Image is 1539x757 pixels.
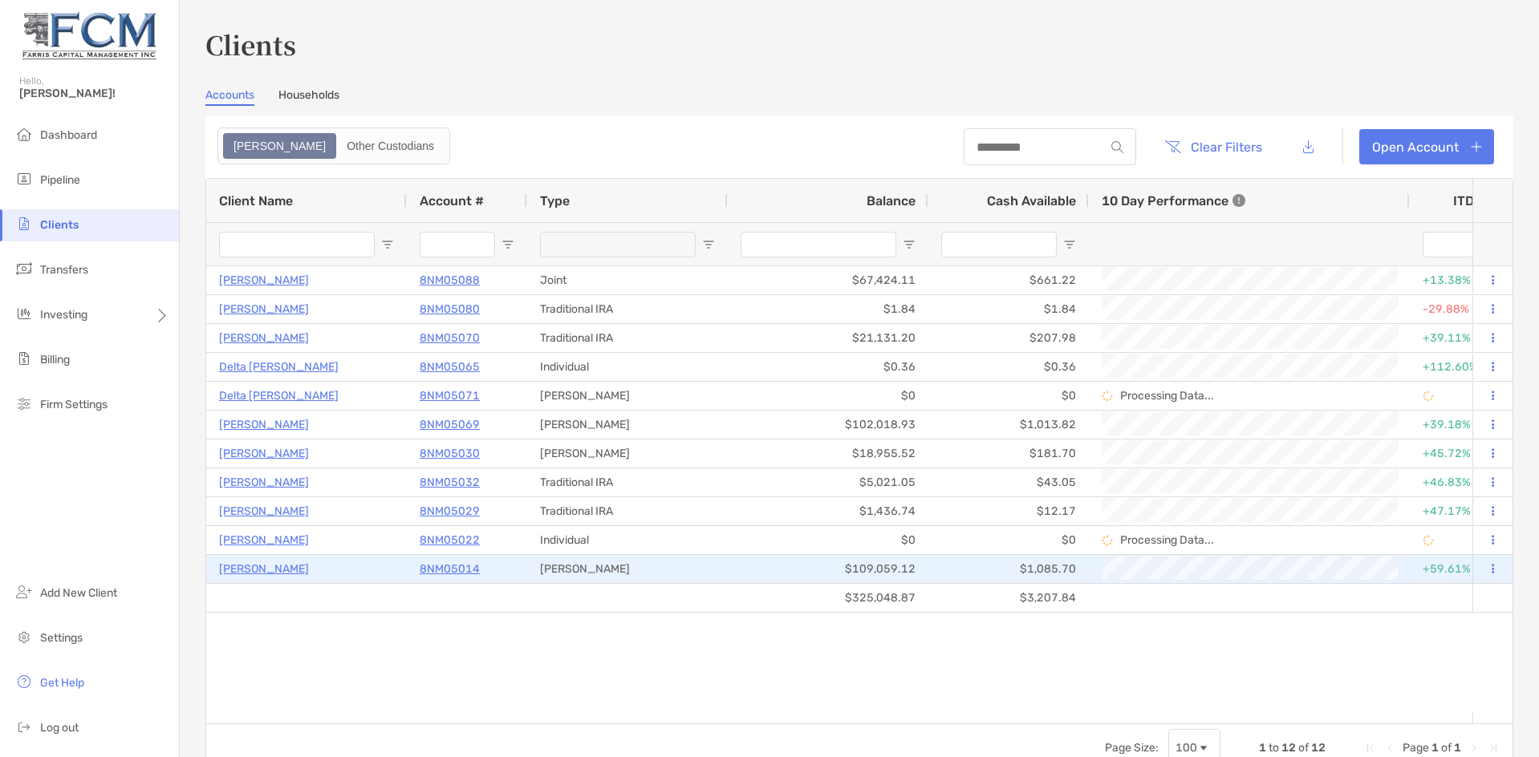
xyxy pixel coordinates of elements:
[1269,741,1279,755] span: to
[14,394,34,413] img: firm-settings icon
[728,555,928,583] div: $109,059.12
[928,439,1089,468] div: $181.70
[420,501,480,521] p: 8NM05029
[928,468,1089,496] div: $43.05
[527,353,728,381] div: Individual
[501,238,514,251] button: Open Filter Menu
[1441,741,1452,755] span: of
[1152,129,1274,164] button: Clear Filters
[527,497,728,525] div: Traditional IRA
[1423,267,1493,293] div: +13.38%
[1423,411,1493,438] div: +39.18%
[928,497,1089,525] div: $12.17
[928,324,1089,352] div: $207.98
[40,586,117,600] span: Add New Client
[928,584,1089,612] div: $3,207.84
[527,526,728,554] div: Individual
[14,627,34,646] img: settings icon
[928,555,1089,583] div: $1,085.70
[420,299,480,319] a: 8NM05080
[40,353,70,366] span: Billing
[1423,296,1493,322] div: -29.88%
[14,124,34,144] img: dashboard icon
[728,497,928,525] div: $1,436.74
[527,324,728,352] div: Traditional IRA
[1102,391,1113,402] img: Processing Data icon
[420,415,480,435] a: 8NM05069
[14,349,34,368] img: billing icon
[903,238,916,251] button: Open Filter Menu
[19,87,169,100] span: [PERSON_NAME]!
[219,559,309,579] a: [PERSON_NAME]
[1383,742,1396,755] div: Previous Page
[728,526,928,554] div: $0
[219,386,339,406] p: Delta [PERSON_NAME]
[1468,742,1480,755] div: Next Page
[1454,741,1461,755] span: 1
[420,386,480,406] a: 8NM05071
[1487,742,1500,755] div: Last Page
[420,472,480,492] a: 8NM05032
[702,238,715,251] button: Open Filter Menu
[928,411,1089,439] div: $1,013.82
[1403,741,1429,755] span: Page
[1453,193,1493,208] div: ITD
[219,530,309,550] a: [PERSON_NAME]
[219,270,309,290] a: [PERSON_NAME]
[1423,232,1474,257] input: ITD Filter Input
[14,304,34,323] img: investing icon
[1063,238,1076,251] button: Open Filter Menu
[1311,741,1326,755] span: 12
[219,193,293,208] span: Client Name
[278,88,339,106] a: Households
[1423,535,1434,546] img: Processing Data icon
[1105,741,1159,755] div: Page Size:
[1364,742,1377,755] div: First Page
[219,328,309,348] p: [PERSON_NAME]
[219,357,339,377] a: Delta [PERSON_NAME]
[420,270,480,290] p: 8NM05088
[928,353,1089,381] div: $0.36
[1176,741,1197,755] div: 100
[14,672,34,691] img: get-help icon
[540,193,570,208] span: Type
[1423,556,1493,582] div: +59.61%
[219,472,309,492] a: [PERSON_NAME]
[728,266,928,294] div: $67,424.11
[987,193,1076,208] span: Cash Available
[1423,354,1493,380] div: +112.60%
[1102,179,1245,222] div: 10 Day Performance
[420,559,480,579] p: 8NM05014
[928,526,1089,554] div: $0
[420,328,480,348] p: 8NM05070
[40,721,79,735] span: Log out
[14,214,34,233] img: clients icon
[728,382,928,410] div: $0
[728,411,928,439] div: $102,018.93
[420,443,480,464] a: 8NM05030
[219,443,309,464] p: [PERSON_NAME]
[1120,389,1214,403] p: Processing Data...
[40,398,108,411] span: Firm Settings
[1423,498,1493,524] div: +47.17%
[527,295,728,323] div: Traditional IRA
[225,135,335,157] div: Zoe
[219,501,309,521] p: [PERSON_NAME]
[14,259,34,278] img: transfers icon
[205,26,1513,63] h3: Clients
[40,173,80,187] span: Pipeline
[219,415,309,435] a: [PERSON_NAME]
[420,232,495,257] input: Account # Filter Input
[1259,741,1266,755] span: 1
[1298,741,1309,755] span: of
[1431,741,1439,755] span: 1
[1102,535,1113,546] img: Processing Data icon
[420,530,480,550] a: 8NM05022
